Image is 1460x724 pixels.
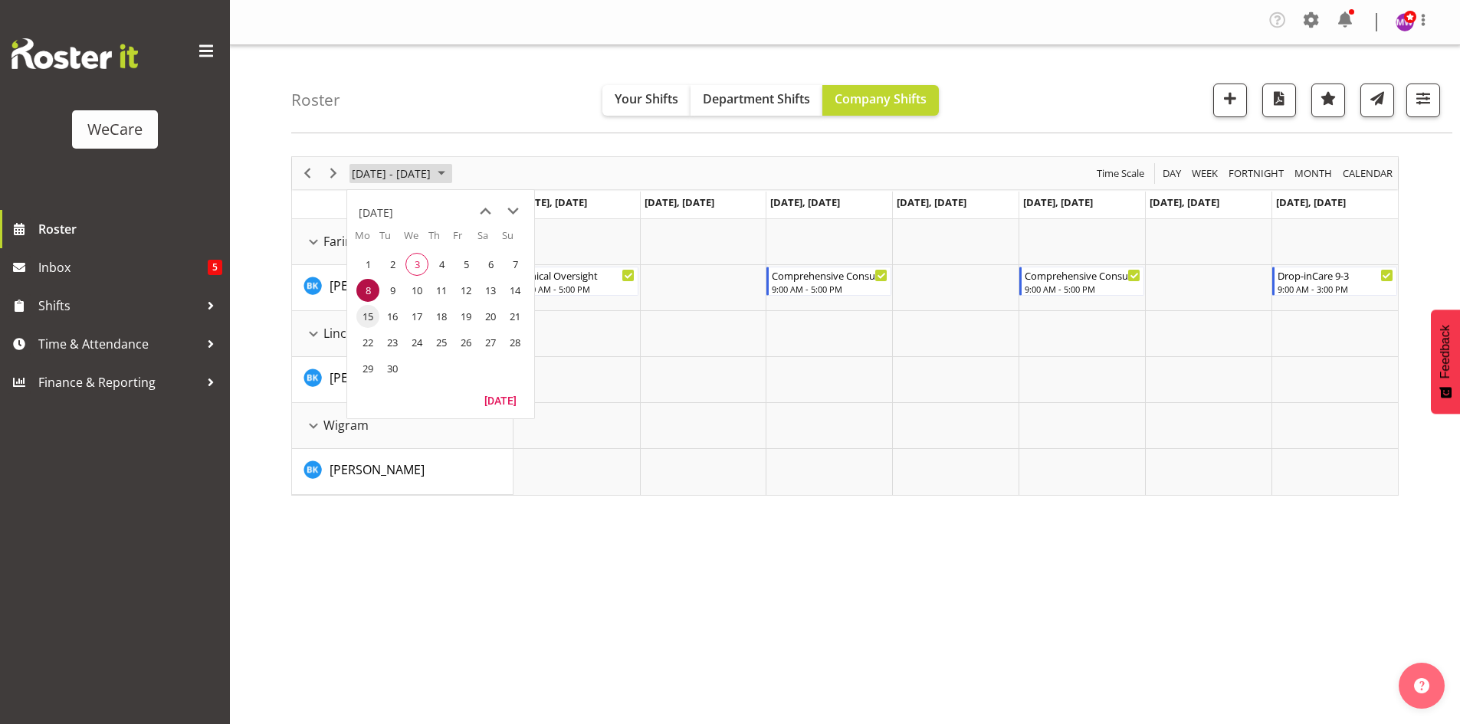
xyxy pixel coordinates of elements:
[520,267,635,283] div: Clinical Oversight
[38,218,222,241] span: Roster
[430,331,453,354] span: Thursday, September 25, 2025
[770,195,840,209] span: [DATE], [DATE]
[297,164,318,183] button: Previous
[356,279,379,302] span: Monday, September 8, 2025
[772,267,887,283] div: Comprehensive Consult 9-5
[602,85,691,116] button: Your Shifts
[356,331,379,354] span: Monday, September 22, 2025
[1360,84,1394,117] button: Send a list of all shifts for the selected filtered period to all rostered employees.
[1276,195,1346,209] span: [DATE], [DATE]
[292,265,513,311] td: Brian Ko resource
[330,461,425,478] span: [PERSON_NAME]
[405,331,428,354] span: Wednesday, September 24, 2025
[1094,164,1147,183] button: Time Scale
[1341,164,1394,183] span: calendar
[404,228,428,251] th: We
[477,228,502,251] th: Sa
[359,198,393,228] div: title
[381,331,404,354] span: Tuesday, September 23, 2025
[330,460,425,479] a: [PERSON_NAME]
[330,277,425,294] span: [PERSON_NAME]
[405,253,428,276] span: Wednesday, September 3, 2025
[520,283,635,295] div: 9:00 AM - 5:00 PM
[1213,84,1247,117] button: Add a new shift
[479,253,502,276] span: Saturday, September 6, 2025
[1262,84,1296,117] button: Download a PDF of the roster according to the set date range.
[430,279,453,302] span: Thursday, September 11, 2025
[292,219,513,265] td: Faringdon resource
[691,85,822,116] button: Department Shifts
[615,90,678,107] span: Your Shifts
[291,91,340,109] h4: Roster
[479,305,502,328] span: Saturday, September 20, 2025
[504,253,527,276] span: Sunday, September 7, 2025
[517,195,587,209] span: [DATE], [DATE]
[291,156,1399,496] div: Timeline Week of September 8, 2025
[1150,195,1219,209] span: [DATE], [DATE]
[454,253,477,276] span: Friday, September 5, 2025
[38,256,208,279] span: Inbox
[1439,325,1452,378] span: Feedback
[772,283,887,295] div: 9:00 AM - 5:00 PM
[320,157,346,189] div: Next
[1025,283,1140,295] div: 9:00 AM - 5:00 PM
[356,305,379,328] span: Monday, September 15, 2025
[479,279,502,302] span: Saturday, September 13, 2025
[430,253,453,276] span: Thursday, September 4, 2025
[381,279,404,302] span: Tuesday, September 9, 2025
[514,267,639,296] div: Brian Ko"s event - Clinical Oversight Begin From Monday, September 8, 2025 at 9:00:00 AM GMT+12:0...
[11,38,138,69] img: Rosterit website logo
[381,305,404,328] span: Tuesday, September 16, 2025
[766,267,891,296] div: Brian Ko"s event - Comprehensive Consult 9-5 Begin From Wednesday, September 10, 2025 at 9:00:00 ...
[330,369,425,386] span: [PERSON_NAME]
[1227,164,1285,183] span: Fortnight
[822,85,939,116] button: Company Shifts
[1278,283,1393,295] div: 9:00 AM - 3:00 PM
[1396,13,1414,31] img: management-we-care10447.jpg
[645,195,714,209] span: [DATE], [DATE]
[292,403,513,449] td: Wigram resource
[897,195,966,209] span: [DATE], [DATE]
[513,219,1398,495] table: Timeline Week of September 8, 2025
[38,371,199,394] span: Finance & Reporting
[405,305,428,328] span: Wednesday, September 17, 2025
[323,232,382,251] span: Faringdon
[349,164,452,183] button: September 08 - 14, 2025
[504,331,527,354] span: Sunday, September 28, 2025
[454,279,477,302] span: Friday, September 12, 2025
[1340,164,1396,183] button: Month
[330,277,425,295] a: [PERSON_NAME]
[292,311,513,357] td: Lincoln resource
[1293,164,1334,183] span: Month
[292,449,513,495] td: Brian Ko resource
[499,198,527,225] button: next month
[356,253,379,276] span: Monday, September 1, 2025
[87,118,143,141] div: WeCare
[835,90,927,107] span: Company Shifts
[1311,84,1345,117] button: Highlight an important date within the roster.
[356,357,379,380] span: Monday, September 29, 2025
[323,324,365,342] span: Lincoln
[1431,310,1460,414] button: Feedback - Show survey
[1023,195,1093,209] span: [DATE], [DATE]
[1160,164,1184,183] button: Timeline Day
[350,164,432,183] span: [DATE] - [DATE]
[381,357,404,380] span: Tuesday, September 30, 2025
[1414,678,1429,693] img: help-xxl-2.png
[479,331,502,354] span: Saturday, September 27, 2025
[502,228,527,251] th: Su
[1161,164,1183,183] span: Day
[454,331,477,354] span: Friday, September 26, 2025
[1190,164,1219,183] span: Week
[381,253,404,276] span: Tuesday, September 2, 2025
[1272,267,1397,296] div: Brian Ko"s event - Drop-inCare 9-3 Begin From Sunday, September 14, 2025 at 9:00:00 AM GMT+12:00 ...
[474,389,527,411] button: Today
[208,260,222,275] span: 5
[1019,267,1144,296] div: Brian Ko"s event - Comprehensive Consult 9-5 Begin From Friday, September 12, 2025 at 9:00:00 AM ...
[1095,164,1146,183] span: Time Scale
[355,228,379,251] th: Mo
[1406,84,1440,117] button: Filter Shifts
[430,305,453,328] span: Thursday, September 18, 2025
[454,305,477,328] span: Friday, September 19, 2025
[504,305,527,328] span: Sunday, September 21, 2025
